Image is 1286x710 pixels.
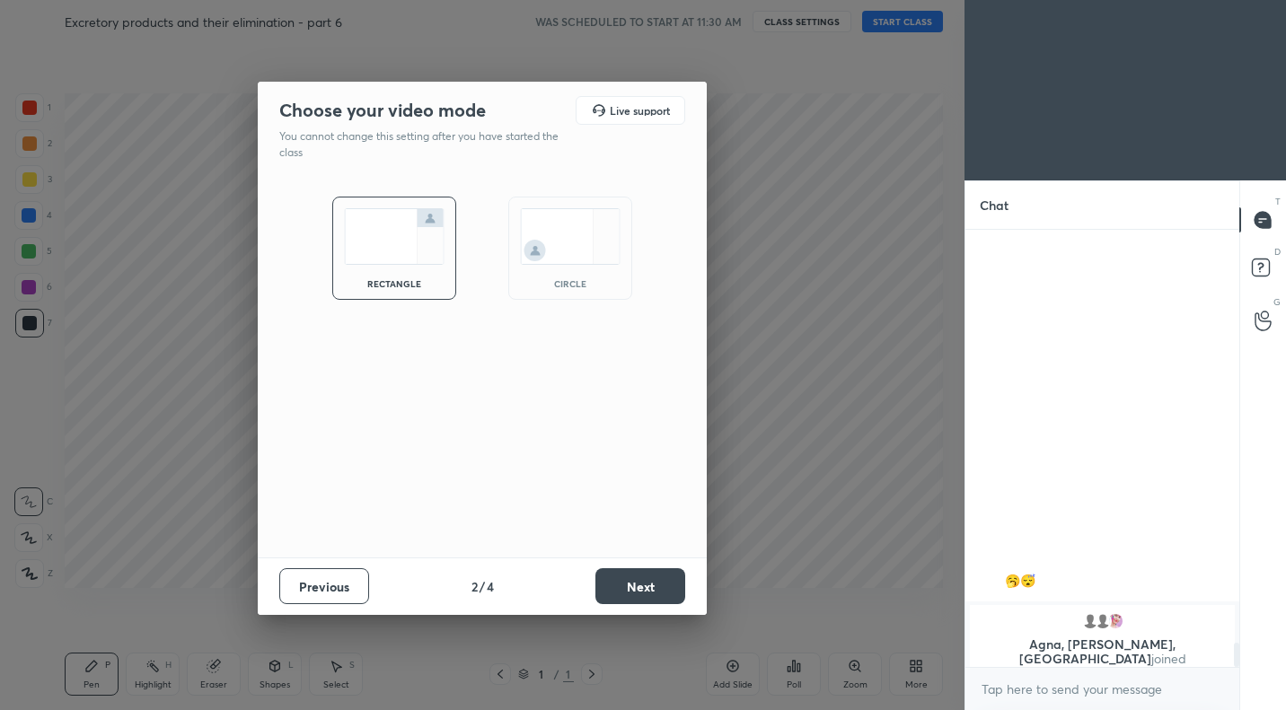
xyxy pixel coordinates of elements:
[279,99,486,122] h2: Choose your video mode
[1151,650,1186,667] span: joined
[1273,295,1281,309] p: G
[1094,612,1112,630] img: default.png
[520,208,621,265] img: circleScreenIcon.acc0effb.svg
[487,577,494,596] h4: 4
[965,230,1239,667] div: grid
[610,105,670,116] h5: Live support
[358,279,430,288] div: rectangle
[279,568,369,604] button: Previous
[480,577,485,596] h4: /
[1275,195,1281,208] p: T
[471,577,478,596] h4: 2
[534,279,606,288] div: circle
[595,568,685,604] button: Next
[1106,612,1124,630] img: 1a4f5ef526da4e089c9843ae28ea04f0.jpg
[981,637,1224,666] p: Agna, [PERSON_NAME], [GEOGRAPHIC_DATA]
[1081,612,1099,630] img: default.png
[279,128,570,161] p: You cannot change this setting after you have started the class
[344,208,445,265] img: normalScreenIcon.ae25ed63.svg
[965,181,1023,229] p: Chat
[1274,245,1281,259] p: D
